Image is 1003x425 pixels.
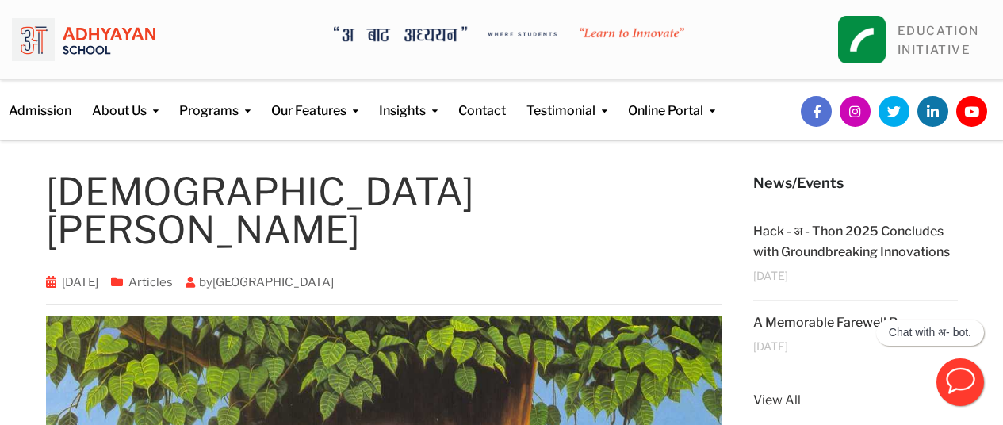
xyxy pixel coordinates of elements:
span: by [179,275,340,289]
a: Programs [179,80,251,121]
span: [DATE] [753,270,788,281]
a: Insights [379,80,438,121]
a: Testimonial [526,80,607,121]
img: A Bata Adhyayan where students learn to Innovate [334,26,685,43]
a: [DATE] [62,275,98,289]
a: Articles [128,275,173,289]
h5: News/Events [753,173,958,193]
a: About Us [92,80,159,121]
a: EDUCATIONINITIATIVE [898,24,979,57]
a: [GEOGRAPHIC_DATA] [212,275,334,289]
a: Admission [9,80,71,121]
a: Contact [458,80,506,121]
img: square_leapfrog [838,16,886,63]
span: [DATE] [753,340,788,352]
a: Our Features [271,80,358,121]
p: Chat with अ- bot. [889,326,971,339]
h1: [DEMOGRAPHIC_DATA][PERSON_NAME] [46,173,722,249]
a: View All [753,390,958,411]
a: Online Portal [628,80,715,121]
img: logo [12,12,155,67]
a: A Memorable Farewell Program [753,315,942,330]
a: Hack - अ - Thon 2025 Concludes with Groundbreaking Innovations [753,224,950,259]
